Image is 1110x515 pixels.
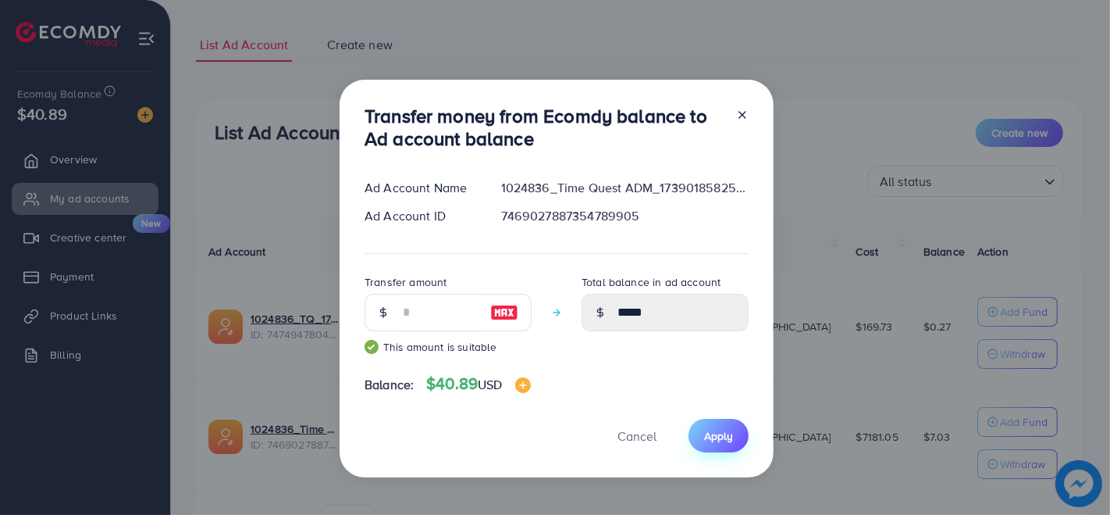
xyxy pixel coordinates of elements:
[515,377,531,393] img: image
[490,303,518,322] img: image
[426,374,530,394] h4: $40.89
[489,179,761,197] div: 1024836_Time Quest ADM_1739018582569
[352,207,489,225] div: Ad Account ID
[365,340,379,354] img: guide
[598,419,676,452] button: Cancel
[582,274,720,290] label: Total balance in ad account
[617,427,656,445] span: Cancel
[365,105,724,150] h3: Transfer money from Ecomdy balance to Ad account balance
[704,428,733,444] span: Apply
[478,376,502,393] span: USD
[365,376,414,394] span: Balance:
[352,179,489,197] div: Ad Account Name
[688,419,749,452] button: Apply
[489,207,761,225] div: 7469027887354789905
[365,274,446,290] label: Transfer amount
[365,339,532,355] small: This amount is suitable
